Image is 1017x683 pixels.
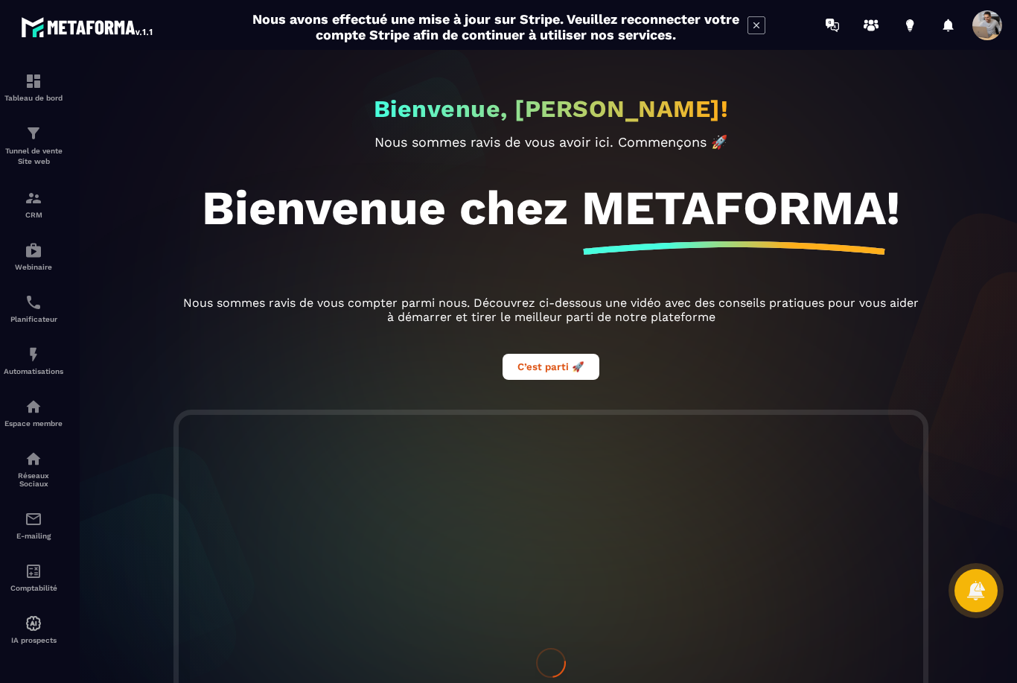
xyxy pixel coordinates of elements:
[4,334,63,387] a: automationsautomationsAutomatisations
[179,134,923,150] p: Nous sommes ravis de vous avoir ici. Commençons 🚀
[25,241,42,259] img: automations
[4,636,63,644] p: IA prospects
[25,398,42,416] img: automations
[4,367,63,375] p: Automatisations
[4,471,63,488] p: Réseaux Sociaux
[25,614,42,632] img: automations
[4,584,63,592] p: Comptabilité
[4,499,63,551] a: emailemailE-mailing
[4,419,63,428] p: Espace membre
[4,532,63,540] p: E-mailing
[25,293,42,311] img: scheduler
[21,13,155,40] img: logo
[4,211,63,219] p: CRM
[4,61,63,113] a: formationformationTableau de bord
[252,11,740,42] h2: Nous avons effectué une mise à jour sur Stripe. Veuillez reconnecter votre compte Stripe afin de ...
[4,146,63,167] p: Tunnel de vente Site web
[4,230,63,282] a: automationsautomationsWebinaire
[4,263,63,271] p: Webinaire
[4,439,63,499] a: social-networksocial-networkRéseaux Sociaux
[25,510,42,528] img: email
[4,282,63,334] a: schedulerschedulerPlanificateur
[25,72,42,90] img: formation
[4,94,63,102] p: Tableau de bord
[25,124,42,142] img: formation
[25,450,42,468] img: social-network
[25,562,42,580] img: accountant
[25,346,42,363] img: automations
[179,296,923,324] p: Nous sommes ravis de vous compter parmi nous. Découvrez ci-dessous une vidéo avec des conseils pr...
[4,178,63,230] a: formationformationCRM
[4,113,63,178] a: formationformationTunnel de vente Site web
[374,95,729,123] h2: Bienvenue, [PERSON_NAME]!
[4,387,63,439] a: automationsautomationsEspace membre
[25,189,42,207] img: formation
[503,354,599,380] button: C’est parti 🚀
[202,180,900,236] h1: Bienvenue chez METAFORMA!
[4,315,63,323] p: Planificateur
[503,359,599,373] a: C’est parti 🚀
[4,551,63,603] a: accountantaccountantComptabilité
